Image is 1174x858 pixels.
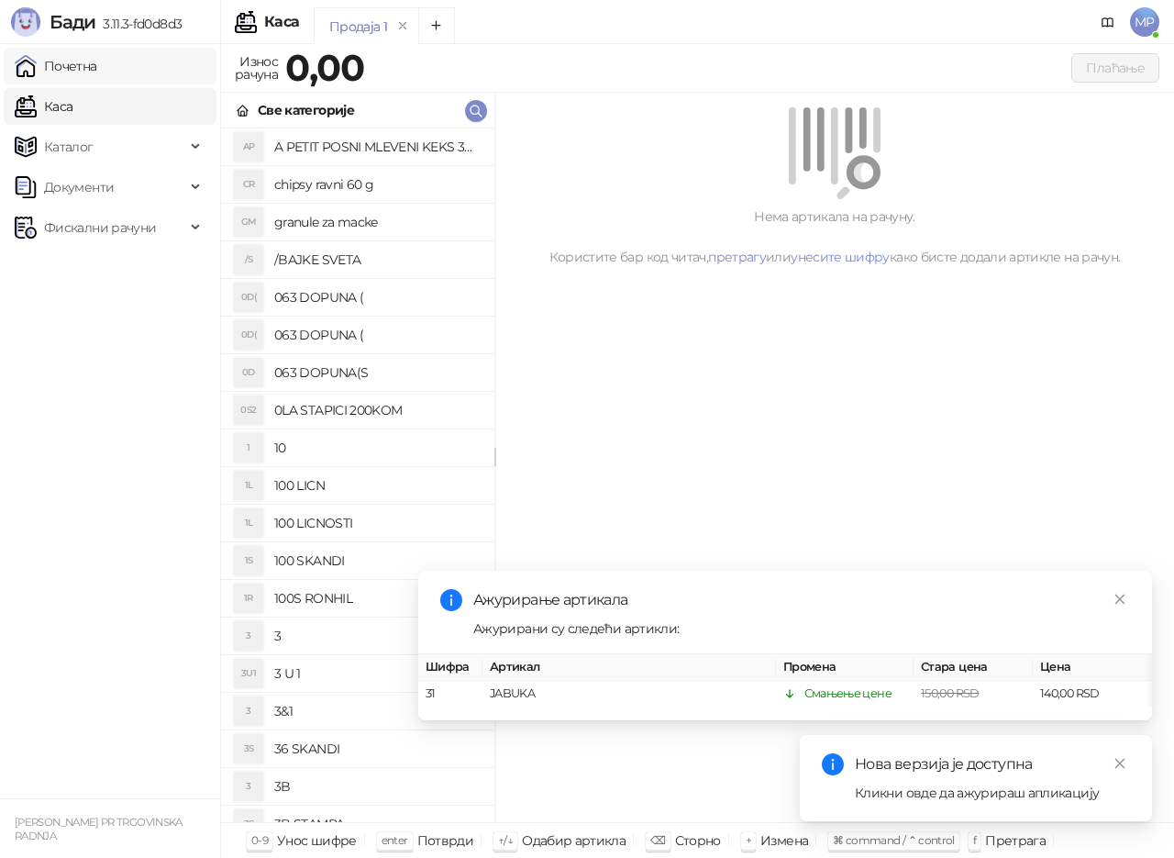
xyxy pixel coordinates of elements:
div: Каса [264,15,299,29]
div: 0S2 [234,396,263,425]
div: Одабир артикла [522,829,626,852]
button: Плаћање [1071,53,1159,83]
h4: 100 LICNOSTI [274,508,480,538]
div: Измена [760,829,808,852]
h4: 36 SKANDI [274,734,480,763]
h4: 100S RONHIL [274,584,480,613]
th: Промена [776,654,914,681]
div: Потврди [417,829,474,852]
div: Сторно [675,829,721,852]
h4: 10 [274,433,480,462]
span: ↑/↓ [498,833,513,847]
a: Почетна [15,48,97,84]
div: Нова верзија је доступна [855,753,1130,775]
span: Каталог [44,128,94,165]
div: Нема артикала на рачуну. Користите бар код читач, или како бисте додали артикле на рачун. [517,206,1152,267]
th: Артикал [482,654,776,681]
th: Цена [1033,654,1152,681]
h4: 063 DOPUNA(S [274,358,480,387]
div: 1L [234,471,263,500]
button: remove [391,18,415,34]
span: f [973,833,976,847]
button: Add tab [418,7,455,44]
div: Ажурирани су следећи артикли: [473,618,1130,639]
div: Претрага [985,829,1046,852]
h4: 063 DOPUNA ( [274,283,480,312]
span: 150,00 RSD [921,686,980,700]
div: Кликни овде да ажурираш апликацију [855,783,1130,803]
span: close [1113,593,1126,606]
div: 3 [234,621,263,651]
h4: 100 SKANDI [274,546,480,575]
div: 1R [234,584,263,613]
div: Унос шифре [277,829,357,852]
td: 140,00 RSD [1033,681,1152,708]
div: Смањење цене [804,685,892,703]
h4: A PETIT POSNI MLEVENI KEKS 300G [274,132,480,162]
div: 3 [234,772,263,801]
span: info-circle [440,589,462,611]
span: MP [1130,7,1159,37]
span: Бади [50,11,95,33]
td: JABUKA [482,681,776,708]
th: Шифра [418,654,482,681]
h4: /BAJKE SVETA [274,245,480,274]
h4: chipsy ravni 60 g [274,170,480,199]
h4: 3B STAMPA [274,809,480,839]
div: 3S [234,734,263,763]
h4: 063 DOPUNA ( [274,320,480,350]
div: 3S [234,809,263,839]
h4: 3&1 [274,696,480,726]
a: Документација [1093,7,1123,37]
div: 0D( [234,320,263,350]
small: [PERSON_NAME] PR TRGOVINSKA RADNJA [15,816,183,842]
span: 0-9 [251,833,268,847]
span: 3.11.3-fd0d8d3 [95,16,182,32]
div: 0D [234,358,263,387]
div: GM [234,207,263,237]
h4: 3 [274,621,480,651]
strong: 0,00 [285,45,364,90]
td: 31 [418,681,482,708]
span: Фискални рачуни [44,209,156,246]
div: 3U1 [234,659,263,688]
div: Све категорије [258,100,354,120]
div: AP [234,132,263,162]
span: ⌫ [650,833,665,847]
h4: 100 LICN [274,471,480,500]
div: Ажурирање артикала [473,589,1130,611]
a: Close [1110,753,1130,774]
h4: 0LA STAPICI 200KOM [274,396,480,425]
span: enter [382,833,408,847]
div: 0D( [234,283,263,312]
div: /S [234,245,263,274]
img: Logo [11,7,40,37]
span: + [746,833,751,847]
span: Документи [44,169,114,206]
h4: 3 U 1 [274,659,480,688]
div: 1S [234,546,263,575]
a: претрагу [708,249,766,265]
div: CR [234,170,263,199]
span: ⌘ command / ⌃ control [833,833,955,847]
a: Close [1110,589,1130,609]
a: унесите шифру [791,249,890,265]
span: info-circle [822,753,844,775]
h4: 3B [274,772,480,801]
div: 1 [234,433,263,462]
div: 1L [234,508,263,538]
span: close [1113,757,1126,770]
th: Стара цена [914,654,1033,681]
h4: granule za macke [274,207,480,237]
a: Каса [15,88,72,125]
div: 3 [234,696,263,726]
div: Износ рачуна [231,50,282,86]
div: Продаја 1 [329,17,387,37]
div: grid [221,128,494,822]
